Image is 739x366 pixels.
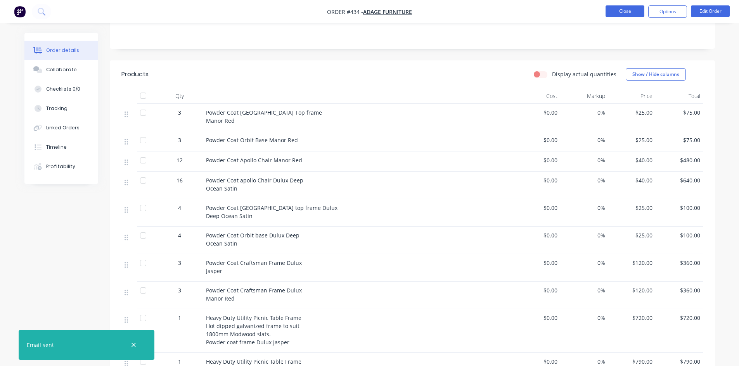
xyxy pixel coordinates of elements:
[608,88,656,104] div: Price
[659,259,700,267] span: $360.00
[206,204,337,220] span: Powder Coat [GEOGRAPHIC_DATA] top frame Dulux Deep Ocean Satin
[516,204,558,212] span: $0.00
[564,156,605,164] span: 0%
[46,163,75,170] div: Profitability
[206,136,298,144] span: Powder Coat Orbit Base Manor Red
[178,357,181,366] span: 1
[516,314,558,322] span: $0.00
[659,156,700,164] span: $480.00
[611,259,653,267] span: $120.00
[46,124,79,131] div: Linked Orders
[611,156,653,164] span: $40.00
[611,204,653,212] span: $25.00
[513,88,561,104] div: Cost
[24,118,98,137] button: Linked Orders
[552,70,616,78] label: Display actual quantities
[178,204,181,212] span: 4
[516,231,558,239] span: $0.00
[46,105,67,112] div: Tracking
[611,108,653,117] span: $25.00
[178,259,181,267] span: 3
[516,136,558,144] span: $0.00
[564,136,605,144] span: 0%
[121,70,149,79] div: Products
[206,259,302,275] span: Powder Coat Craftsman Frame Dulux Jasper
[611,286,653,294] span: $120.00
[24,157,98,176] button: Profitability
[178,231,181,239] span: 4
[516,286,558,294] span: $0.00
[178,286,181,294] span: 3
[177,176,183,184] span: 16
[656,88,703,104] div: Total
[606,5,644,17] button: Close
[564,176,605,184] span: 0%
[178,108,181,117] span: 3
[659,357,700,366] span: $790.00
[24,99,98,118] button: Tracking
[611,136,653,144] span: $25.00
[206,287,302,302] span: Powder Coat Craftsman Frame Dulux Manor Red
[564,204,605,212] span: 0%
[659,176,700,184] span: $640.00
[327,8,363,15] span: Order #434 -
[659,136,700,144] span: $75.00
[564,357,605,366] span: 0%
[611,176,653,184] span: $40.00
[178,136,181,144] span: 3
[691,5,730,17] button: Edit Order
[24,60,98,79] button: Collaborate
[611,357,653,366] span: $790.00
[206,314,301,346] span: Heavy Duty Utility Picnic Table Frame Hot dipped galvanized frame to suit 1800mm Modwood slats. P...
[564,286,605,294] span: 0%
[46,66,76,73] div: Collaborate
[24,41,98,60] button: Order details
[14,6,26,17] img: Factory
[659,231,700,239] span: $100.00
[46,144,66,151] div: Timeline
[46,86,80,93] div: Checklists 0/0
[611,314,653,322] span: $720.00
[178,314,181,322] span: 1
[206,232,299,247] span: Powder Coat Orbit base Dulux Deep Ocean Satin
[564,259,605,267] span: 0%
[611,231,653,239] span: $25.00
[206,177,303,192] span: Powder Coat apollo Chair Dulux Deep Ocean Satin
[516,108,558,117] span: $0.00
[516,357,558,366] span: $0.00
[564,231,605,239] span: 0%
[659,204,700,212] span: $100.00
[46,47,79,54] div: Order details
[564,108,605,117] span: 0%
[648,5,687,18] button: Options
[659,286,700,294] span: $360.00
[156,88,203,104] div: Qty
[626,68,686,81] button: Show / Hide columns
[24,79,98,99] button: Checklists 0/0
[659,108,700,117] span: $75.00
[561,88,608,104] div: Markup
[516,176,558,184] span: $0.00
[24,137,98,157] button: Timeline
[363,8,412,15] a: Adage Furniture
[659,314,700,322] span: $720.00
[564,314,605,322] span: 0%
[177,156,183,164] span: 12
[206,109,322,124] span: Powder Coat [GEOGRAPHIC_DATA] Top frame Manor Red
[516,259,558,267] span: $0.00
[206,156,302,164] span: Powder Coat Apollo Chair Manor Red
[516,156,558,164] span: $0.00
[27,341,54,349] div: Email sent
